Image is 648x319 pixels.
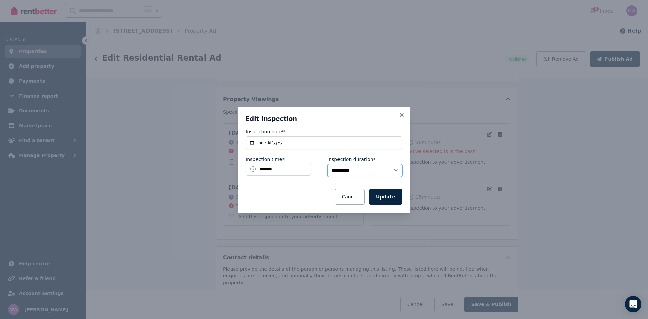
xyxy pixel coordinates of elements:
[625,296,641,312] div: Open Intercom Messenger
[369,189,402,205] button: Update
[246,128,285,135] label: Inspection date*
[335,189,365,205] button: Cancel
[246,115,402,123] h3: Edit Inspection
[246,156,285,163] label: Inspection time*
[327,156,376,163] label: Inspection duration*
